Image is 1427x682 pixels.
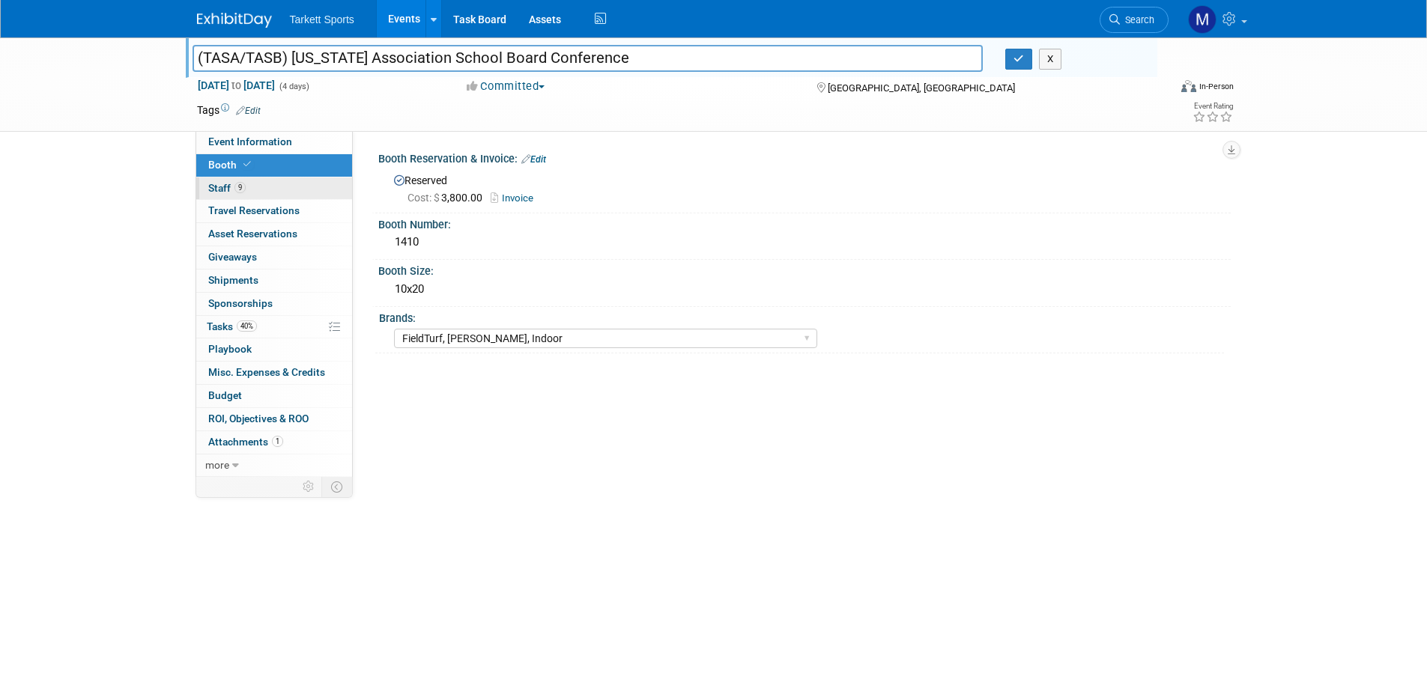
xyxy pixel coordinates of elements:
[196,177,352,200] a: Staff9
[461,79,551,94] button: Committed
[208,159,254,171] span: Booth
[196,385,352,407] a: Budget
[1188,5,1217,34] img: Mathieu Martel
[197,103,261,118] td: Tags
[196,246,352,269] a: Giveaways
[197,13,272,28] img: ExhibitDay
[196,154,352,177] a: Booth
[1181,80,1196,92] img: Format-Inperson.png
[208,182,246,194] span: Staff
[196,454,352,477] a: more
[196,362,352,384] a: Misc. Expenses & Credits
[521,154,546,165] a: Edit
[1199,81,1234,92] div: In-Person
[390,169,1220,206] div: Reserved
[196,293,352,315] a: Sponsorships
[208,274,258,286] span: Shipments
[378,213,1231,232] div: Booth Number:
[1039,49,1062,70] button: X
[408,192,441,204] span: Cost: $
[828,82,1015,94] span: [GEOGRAPHIC_DATA], [GEOGRAPHIC_DATA]
[208,412,309,424] span: ROI, Objectives & ROO
[296,477,322,496] td: Personalize Event Tab Strip
[236,106,261,116] a: Edit
[379,307,1224,326] div: Brands:
[290,13,354,25] span: Tarkett Sports
[1120,14,1154,25] span: Search
[378,260,1231,278] div: Booth Size:
[1193,103,1233,110] div: Event Rating
[408,192,488,204] span: 3,800.00
[205,459,229,471] span: more
[208,343,252,355] span: Playbook
[378,147,1231,167] div: Booth Reservation & Invoice:
[208,136,292,147] span: Event Information
[208,228,297,240] span: Asset Reservations
[208,251,257,263] span: Giveaways
[196,131,352,153] a: Event Information
[196,270,352,292] a: Shipments
[208,204,300,216] span: Travel Reservations
[208,366,325,378] span: Misc. Expenses & Credits
[196,223,352,246] a: Asset Reservations
[196,338,352,361] a: Playbook
[243,160,251,168] i: Booth reservation complete
[196,408,352,430] a: ROI, Objectives & ROO
[207,320,257,332] span: Tasks
[229,79,243,91] span: to
[196,431,352,454] a: Attachments1
[272,436,283,447] span: 1
[278,82,309,91] span: (4 days)
[234,182,246,193] span: 9
[208,297,273,309] span: Sponsorships
[196,200,352,222] a: Travel Reservations
[1080,78,1234,100] div: Event Format
[208,436,283,448] span: Attachments
[491,192,541,204] a: Invoice
[321,477,352,496] td: Toggle Event Tabs
[196,316,352,338] a: Tasks40%
[1100,7,1169,33] a: Search
[197,79,276,92] span: [DATE] [DATE]
[390,278,1220,301] div: 10x20
[208,389,242,401] span: Budget
[390,231,1220,254] div: 1410
[237,320,257,332] span: 40%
